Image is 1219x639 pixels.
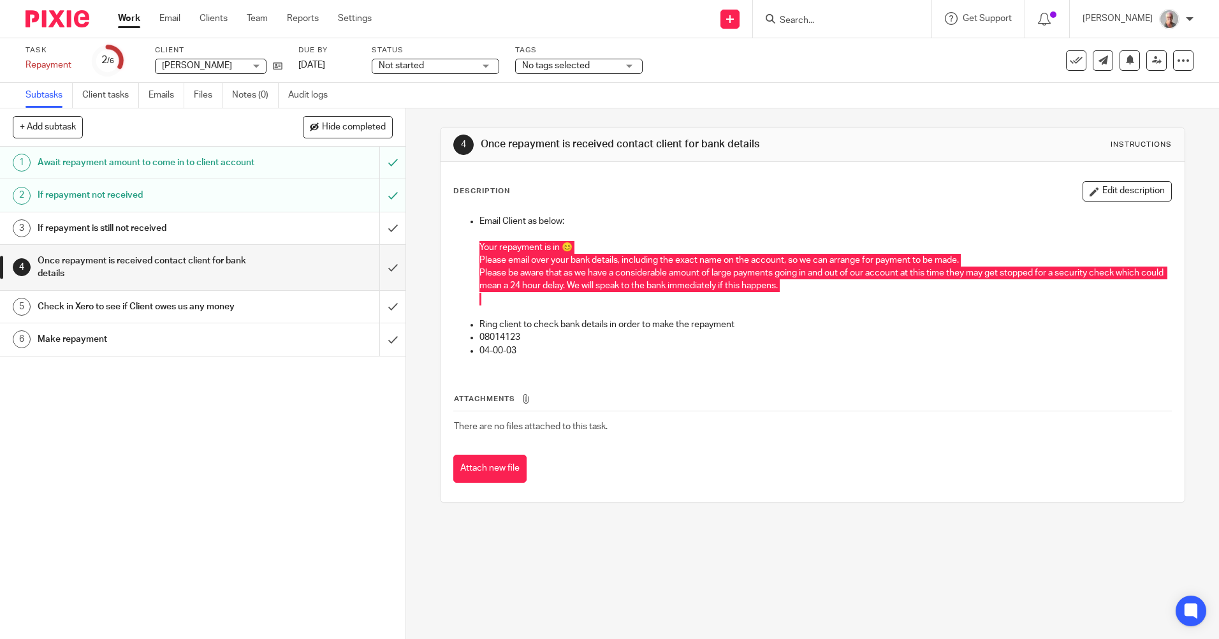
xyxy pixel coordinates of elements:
[13,154,31,172] div: 1
[1083,181,1172,202] button: Edit description
[118,12,140,25] a: Work
[479,215,1171,228] p: Email Client as below:
[38,251,257,284] h1: Once repayment is received contact client for bank details
[515,45,643,55] label: Tags
[26,10,89,27] img: Pixie
[200,12,228,25] a: Clients
[522,61,590,70] span: No tags selected
[194,83,223,108] a: Files
[38,330,257,349] h1: Make repayment
[1159,9,1179,29] img: KR%20update.jpg
[26,45,77,55] label: Task
[303,116,393,138] button: Hide completed
[13,330,31,348] div: 6
[298,61,325,70] span: [DATE]
[13,187,31,205] div: 2
[26,59,77,71] div: Repayment
[379,61,424,70] span: Not started
[453,186,510,196] p: Description
[778,15,893,27] input: Search
[1111,140,1172,150] div: Instructions
[479,331,1171,344] p: 08014123
[149,83,184,108] a: Emails
[247,12,268,25] a: Team
[159,12,180,25] a: Email
[479,241,1171,254] p: Your repayment is in 😊
[26,83,73,108] a: Subtasks
[338,12,372,25] a: Settings
[162,61,232,70] span: [PERSON_NAME]
[322,122,386,133] span: Hide completed
[453,135,474,155] div: 4
[13,219,31,237] div: 3
[479,318,1171,331] p: Ring client to check bank details in order to make the repayment
[963,14,1012,23] span: Get Support
[13,258,31,276] div: 4
[38,219,257,238] h1: If repayment is still not received
[107,57,114,64] small: /6
[288,83,337,108] a: Audit logs
[38,153,257,172] h1: Await repayment amount to come in to client account
[479,254,1171,267] p: Please email over your bank details, including the exact name on the account, so we can arrange f...
[13,298,31,316] div: 5
[298,45,356,55] label: Due by
[1083,12,1153,25] p: [PERSON_NAME]
[13,116,83,138] button: + Add subtask
[454,395,515,402] span: Attachments
[38,297,257,316] h1: Check in Xero to see if Client owes us any money
[481,138,840,151] h1: Once repayment is received contact client for bank details
[479,344,1171,357] p: 04-00-03
[155,45,282,55] label: Client
[287,12,319,25] a: Reports
[232,83,279,108] a: Notes (0)
[101,53,114,68] div: 2
[454,422,608,431] span: There are no files attached to this task.
[82,83,139,108] a: Client tasks
[372,45,499,55] label: Status
[479,267,1171,293] p: Please be aware that as we have a considerable amount of large payments going in and out of our a...
[453,455,527,483] button: Attach new file
[38,186,257,205] h1: If repayment not received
